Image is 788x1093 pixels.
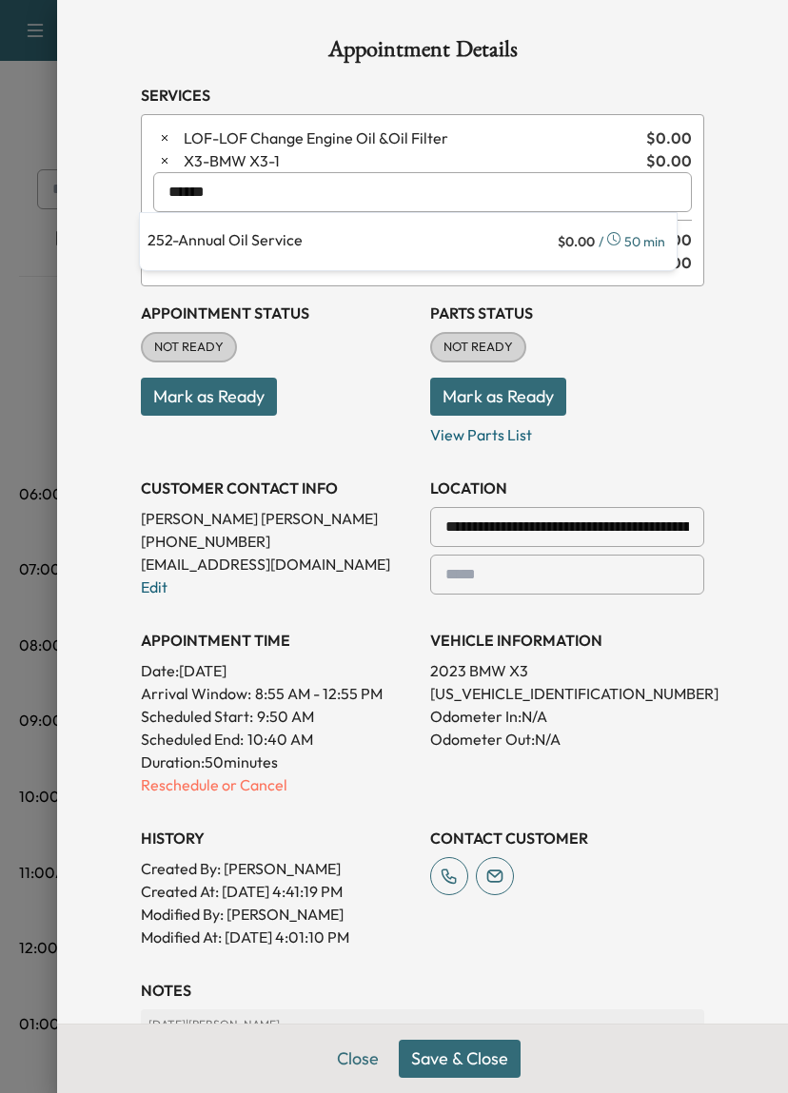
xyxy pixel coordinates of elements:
span: NOT READY [432,338,524,357]
p: Created At : [DATE] 4:41:19 PM [141,880,415,903]
h3: CUSTOMER CONTACT INFO [141,477,415,499]
div: / 50 min [554,228,669,255]
p: Modified By : [PERSON_NAME] [141,903,415,926]
p: Scheduled End: [141,728,244,751]
span: NOT READY [143,338,235,357]
button: Mark as Ready [430,378,566,416]
p: [PHONE_NUMBER] [141,530,415,553]
p: Created By : [PERSON_NAME] [141,857,415,880]
p: [PERSON_NAME] [PERSON_NAME] [141,507,415,530]
span: $ 0.00 [558,232,595,251]
p: 2023 BMW X3 [430,659,704,682]
span: LOF Change Engine Oil &Oil Filter [184,127,639,149]
p: Date: [DATE] [141,659,415,682]
p: [US_VEHICLE_IDENTIFICATION_NUMBER] [430,682,704,705]
a: Edit [141,577,167,596]
p: View Parts List [430,416,704,446]
p: Reschedule or Cancel [141,773,415,796]
p: Duration: 50 minutes [141,751,415,773]
button: Close [325,1040,391,1078]
h3: LOCATION [430,477,704,499]
h1: Appointment Details [141,38,704,68]
p: Modified At : [DATE] 4:01:10 PM [141,926,415,948]
button: Mark as Ready [141,378,277,416]
p: Annual Oil Service [148,228,554,255]
p: Odometer Out: N/A [430,728,704,751]
span: $ 0.00 [646,127,692,149]
p: Scheduled Start: [141,705,253,728]
span: $ 0.00 [646,149,692,172]
h3: APPOINTMENT TIME [141,629,415,652]
span: BMW X3-1 [184,149,639,172]
p: [DATE] | [PERSON_NAME] [148,1017,697,1032]
h3: Services [141,84,704,107]
p: Arrival Window: [141,682,415,705]
h3: Parts Status [430,302,704,324]
p: 10:40 AM [247,728,313,751]
span: 8:55 AM - 12:55 PM [255,682,383,705]
h3: NOTES [141,979,704,1002]
h3: CONTACT CUSTOMER [430,827,704,849]
h3: VEHICLE INFORMATION [430,629,704,652]
p: 9:50 AM [257,705,314,728]
h3: Appointment Status [141,302,415,324]
button: Save & Close [399,1040,521,1078]
h3: History [141,827,415,849]
p: [EMAIL_ADDRESS][DOMAIN_NAME] [141,553,415,576]
p: Odometer In: N/A [430,705,704,728]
